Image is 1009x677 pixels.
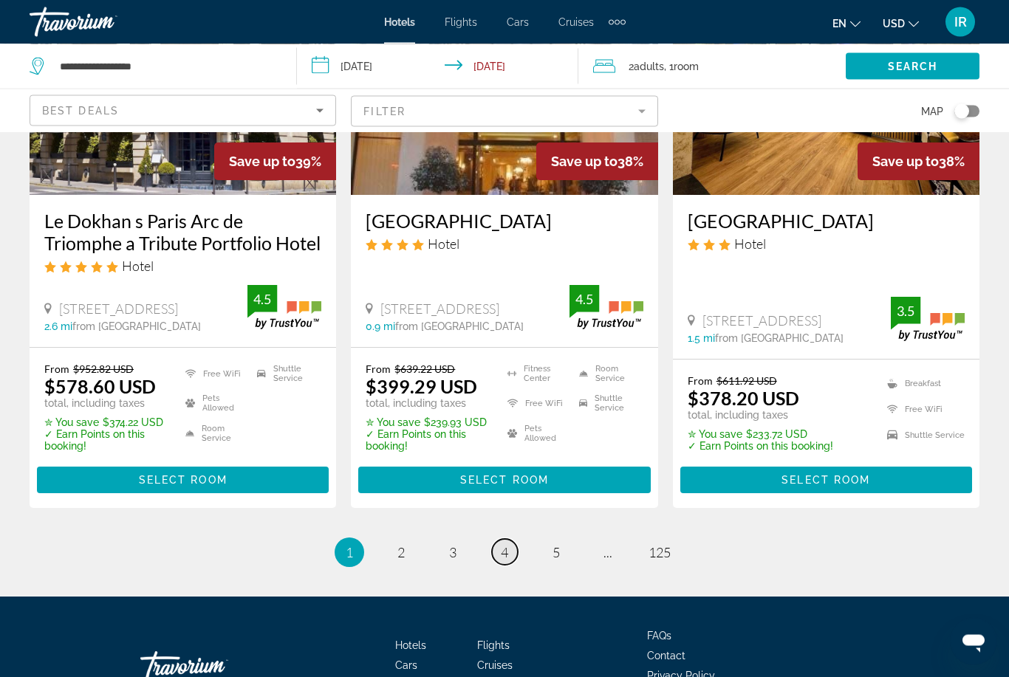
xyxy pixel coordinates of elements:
[346,545,353,561] span: 1
[578,44,846,89] button: Travelers: 2 adults, 0 children
[572,393,643,415] li: Shuttle Service
[37,467,329,494] button: Select Room
[846,53,979,80] button: Search
[858,143,979,181] div: 38%
[688,429,742,441] span: ✮ You save
[688,429,833,441] p: $233.72 USD
[688,388,799,410] ins: $378.20 USD
[688,210,965,233] a: [GEOGRAPHIC_DATA]
[880,401,965,419] li: Free WiFi
[37,470,329,487] a: Select Room
[954,15,967,30] span: IR
[500,393,572,415] li: Free WiFi
[715,333,844,345] span: from [GEOGRAPHIC_DATA]
[634,61,664,72] span: Adults
[42,102,324,120] mat-select: Sort by
[178,363,250,385] li: Free WiFi
[943,105,979,118] button: Toggle map
[72,321,201,333] span: from [GEOGRAPHIC_DATA]
[44,398,167,410] p: total, including taxes
[366,363,391,376] span: From
[688,236,965,252] div: 3 star Hotel
[44,417,167,429] p: $374.22 USD
[366,417,488,429] p: $239.93 USD
[44,376,156,398] ins: $578.60 USD
[59,301,178,317] span: [STREET_ADDRESS]
[44,258,321,275] div: 5 star Hotel
[428,236,459,252] span: Hotel
[734,236,766,252] span: Hotel
[44,417,99,429] span: ✮ You save
[872,154,939,170] span: Save up to
[832,18,846,30] span: en
[178,423,250,445] li: Room Service
[178,393,250,415] li: Pets Allowed
[558,16,594,28] a: Cruises
[674,61,699,72] span: Room
[366,376,477,398] ins: $399.29 USD
[609,10,626,34] button: Extra navigation items
[781,475,870,487] span: Select Room
[297,44,579,89] button: Check-in date: Dec 15, 2025 Check-out date: Dec 17, 2025
[247,286,321,329] img: trustyou-badge.svg
[570,286,643,329] img: trustyou-badge.svg
[536,143,658,181] div: 38%
[250,363,321,385] li: Shuttle Service
[507,16,529,28] a: Cars
[888,61,938,72] span: Search
[44,363,69,376] span: From
[477,640,510,652] a: Flights
[449,545,456,561] span: 3
[680,467,972,494] button: Select Room
[716,375,777,388] del: $611.92 USD
[501,545,508,561] span: 4
[680,470,972,487] a: Select Room
[394,363,455,376] del: $639.22 USD
[358,467,650,494] button: Select Room
[366,417,420,429] span: ✮ You save
[553,545,560,561] span: 5
[688,410,833,422] p: total, including taxes
[44,429,167,453] p: ✓ Earn Points on this booking!
[664,56,699,77] span: , 1
[647,650,685,662] a: Contact
[380,301,499,317] span: [STREET_ADDRESS]
[941,7,979,38] button: User Menu
[688,441,833,453] p: ✓ Earn Points on this booking!
[366,398,488,410] p: total, including taxes
[247,291,277,309] div: 4.5
[950,618,997,665] iframe: Кнопка запуска окна обмена сообщениями
[832,13,861,34] button: Change language
[139,475,228,487] span: Select Room
[629,56,664,77] span: 2
[570,291,599,309] div: 4.5
[603,545,612,561] span: ...
[460,475,549,487] span: Select Room
[500,423,572,445] li: Pets Allowed
[395,660,417,672] span: Cars
[688,375,713,388] span: From
[44,321,72,333] span: 2.6 mi
[891,303,920,320] div: 3.5
[30,3,177,41] a: Travorium
[649,545,671,561] span: 125
[44,210,321,255] a: Le Dokhan s Paris Arc de Triomphe a Tribute Portfolio Hotel
[445,16,477,28] a: Flights
[647,630,671,642] span: FAQs
[30,538,979,568] nav: Pagination
[395,321,524,333] span: from [GEOGRAPHIC_DATA]
[366,210,643,233] a: [GEOGRAPHIC_DATA]
[702,313,821,329] span: [STREET_ADDRESS]
[214,143,336,181] div: 39%
[384,16,415,28] a: Hotels
[891,298,965,341] img: trustyou-badge.svg
[366,321,395,333] span: 0.9 mi
[921,101,943,122] span: Map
